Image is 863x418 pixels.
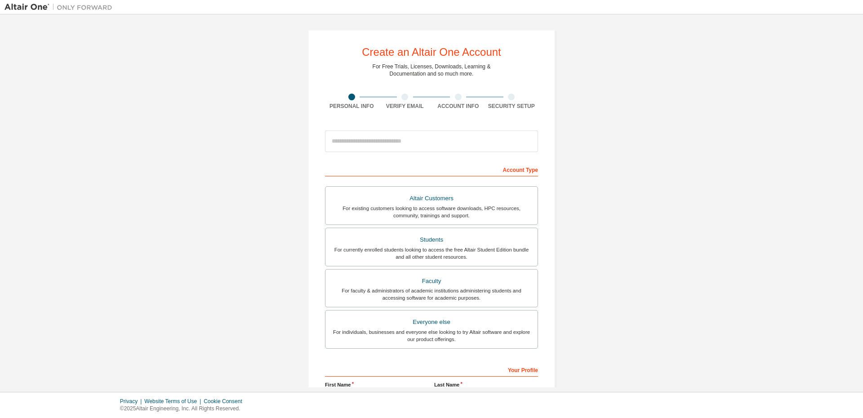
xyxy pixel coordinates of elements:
[485,103,538,110] div: Security Setup
[434,381,538,388] label: Last Name
[331,287,532,301] div: For faculty & administrators of academic institutions administering students and accessing softwa...
[431,103,485,110] div: Account Info
[331,192,532,205] div: Altair Customers
[331,205,532,219] div: For existing customers looking to access software downloads, HPC resources, community, trainings ...
[325,103,378,110] div: Personal Info
[331,316,532,328] div: Everyone else
[331,328,532,343] div: For individuals, businesses and everyone else looking to try Altair software and explore our prod...
[331,234,532,246] div: Students
[144,398,204,405] div: Website Terms of Use
[4,3,117,12] img: Altair One
[325,362,538,377] div: Your Profile
[120,405,248,413] p: © 2025 Altair Engineering, Inc. All Rights Reserved.
[325,162,538,176] div: Account Type
[120,398,144,405] div: Privacy
[331,246,532,261] div: For currently enrolled students looking to access the free Altair Student Edition bundle and all ...
[331,275,532,288] div: Faculty
[373,63,491,77] div: For Free Trials, Licenses, Downloads, Learning & Documentation and so much more.
[204,398,247,405] div: Cookie Consent
[362,47,501,58] div: Create an Altair One Account
[378,103,432,110] div: Verify Email
[325,381,429,388] label: First Name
